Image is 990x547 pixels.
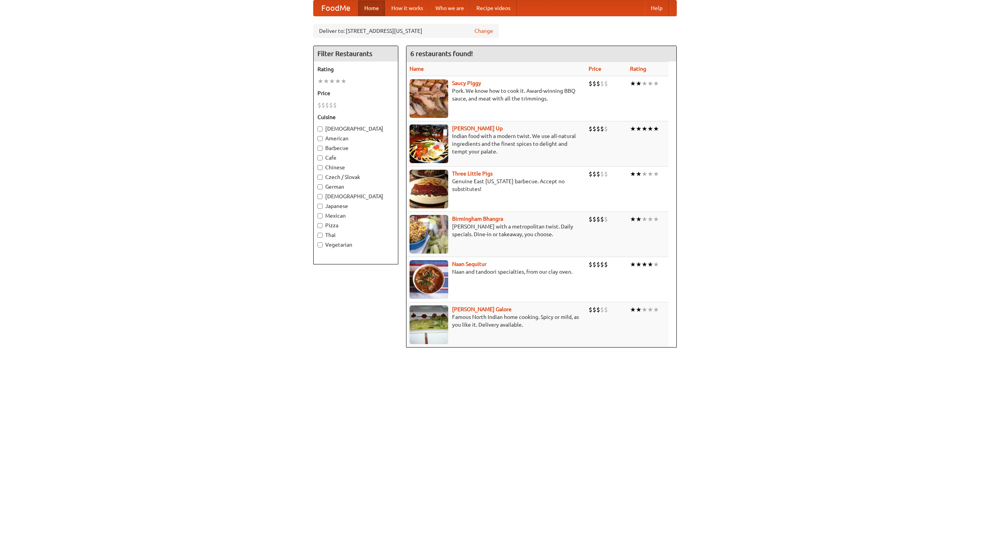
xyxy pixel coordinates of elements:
[596,79,600,88] li: $
[647,170,653,178] li: ★
[314,0,358,16] a: FoodMe
[317,165,323,170] input: Chinese
[600,124,604,133] li: $
[647,215,653,223] li: ★
[642,170,647,178] li: ★
[335,77,341,85] li: ★
[642,124,647,133] li: ★
[653,124,659,133] li: ★
[592,124,596,133] li: $
[589,66,601,72] a: Price
[630,79,636,88] li: ★
[329,101,333,109] li: $
[317,213,323,218] input: Mexican
[600,215,604,223] li: $
[604,170,608,178] li: $
[317,154,394,162] label: Cafe
[630,124,636,133] li: ★
[314,46,398,61] h4: Filter Restaurants
[317,155,323,160] input: Cafe
[592,305,596,314] li: $
[452,80,481,86] a: Saucy Piggy
[600,170,604,178] li: $
[317,183,394,191] label: German
[317,146,323,151] input: Barbecue
[596,305,600,314] li: $
[653,305,659,314] li: ★
[604,305,608,314] li: $
[410,170,448,208] img: littlepigs.jpg
[452,170,493,177] a: Three Little Pigs
[452,216,503,222] b: Birmingham Bhangra
[317,77,323,85] li: ★
[642,79,647,88] li: ★
[636,79,642,88] li: ★
[429,0,470,16] a: Who we are
[653,170,659,178] li: ★
[410,124,448,163] img: curryup.jpg
[589,260,592,269] li: $
[600,79,604,88] li: $
[317,89,394,97] h5: Price
[653,215,659,223] li: ★
[653,260,659,269] li: ★
[317,202,394,210] label: Japanese
[636,305,642,314] li: ★
[592,170,596,178] li: $
[604,124,608,133] li: $
[323,77,329,85] li: ★
[596,215,600,223] li: $
[410,87,582,102] p: Pork. We know how to cook it. Award-winning BBQ sauce, and meat with all the trimmings.
[636,124,642,133] li: ★
[642,260,647,269] li: ★
[317,135,394,142] label: American
[317,144,394,152] label: Barbecue
[636,215,642,223] li: ★
[317,204,323,209] input: Japanese
[592,215,596,223] li: $
[410,305,448,344] img: currygalore.jpg
[645,0,669,16] a: Help
[647,79,653,88] li: ★
[600,260,604,269] li: $
[600,305,604,314] li: $
[647,305,653,314] li: ★
[410,260,448,299] img: naansequitur.jpg
[410,215,448,254] img: bhangra.jpg
[452,306,512,312] a: [PERSON_NAME] Galore
[452,261,486,267] a: Naan Sequitur
[653,79,659,88] li: ★
[452,125,503,131] b: [PERSON_NAME] Up
[630,66,646,72] a: Rating
[317,175,323,180] input: Czech / Slovak
[410,66,424,72] a: Name
[317,101,321,109] li: $
[410,268,582,276] p: Naan and tandoori specialties, from our clay oven.
[317,231,394,239] label: Thai
[410,50,473,57] ng-pluralize: 6 restaurants found!
[410,177,582,193] p: Genuine East [US_STATE] barbecue. Accept no substitutes!
[317,173,394,181] label: Czech / Slovak
[589,305,592,314] li: $
[596,170,600,178] li: $
[642,305,647,314] li: ★
[589,215,592,223] li: $
[589,79,592,88] li: $
[410,79,448,118] img: saucy.jpg
[636,260,642,269] li: ★
[325,101,329,109] li: $
[385,0,429,16] a: How it works
[317,242,323,247] input: Vegetarian
[317,222,394,229] label: Pizza
[317,113,394,121] h5: Cuisine
[317,212,394,220] label: Mexican
[592,79,596,88] li: $
[317,126,323,131] input: [DEMOGRAPHIC_DATA]
[410,313,582,329] p: Famous North Indian home cooking. Spicy or mild, as you like it. Delivery available.
[317,241,394,249] label: Vegetarian
[317,194,323,199] input: [DEMOGRAPHIC_DATA]
[317,136,323,141] input: American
